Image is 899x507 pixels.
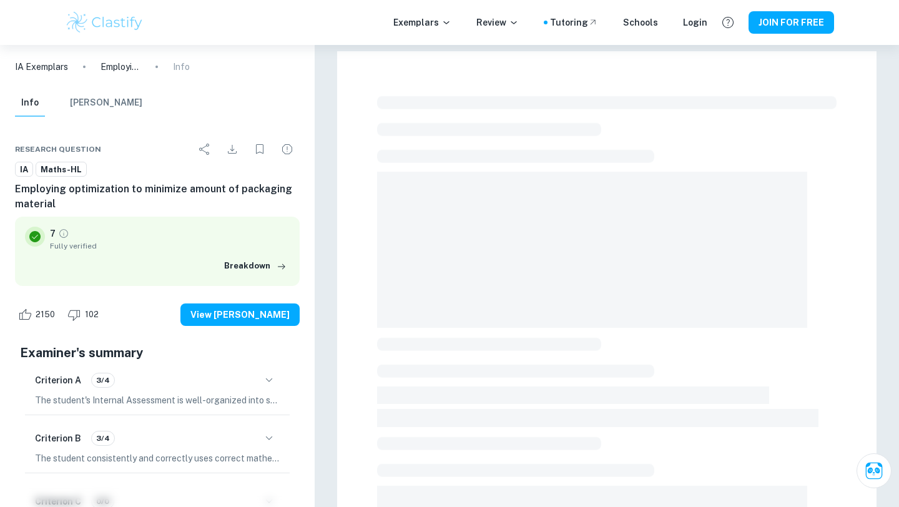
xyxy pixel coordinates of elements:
[36,162,87,177] a: Maths-HL
[15,162,33,177] a: IA
[70,89,142,117] button: [PERSON_NAME]
[717,12,739,33] button: Help and Feedback
[35,451,280,465] p: The student consistently and correctly uses correct mathematical notation, symbols, and terminolo...
[15,305,62,325] div: Like
[35,393,280,407] p: The student's Internal Assessment is well-organized into sections, with clear subdivision of the ...
[20,343,295,362] h5: Examiner's summary
[15,182,300,212] h6: Employing optimization to minimize amount of packaging material
[16,164,32,176] span: IA
[749,11,834,34] button: JOIN FOR FREE
[393,16,451,29] p: Exemplars
[15,60,68,74] a: IA Exemplars
[50,227,56,240] p: 7
[101,60,140,74] p: Employing optimization to minimize amount of packaging material
[50,240,290,252] span: Fully verified
[220,137,245,162] div: Download
[58,228,69,239] a: Grade fully verified
[78,308,106,321] span: 102
[15,89,45,117] button: Info
[221,257,290,275] button: Breakdown
[92,433,114,444] span: 3/4
[683,16,707,29] a: Login
[35,431,81,445] h6: Criterion B
[275,137,300,162] div: Report issue
[64,305,106,325] div: Dislike
[550,16,598,29] a: Tutoring
[247,137,272,162] div: Bookmark
[857,453,892,488] button: Ask Clai
[35,373,81,387] h6: Criterion A
[15,144,101,155] span: Research question
[623,16,658,29] a: Schools
[476,16,519,29] p: Review
[92,375,114,386] span: 3/4
[65,10,144,35] img: Clastify logo
[29,308,62,321] span: 2150
[180,303,300,326] button: View [PERSON_NAME]
[192,137,217,162] div: Share
[36,164,86,176] span: Maths-HL
[173,60,190,74] p: Info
